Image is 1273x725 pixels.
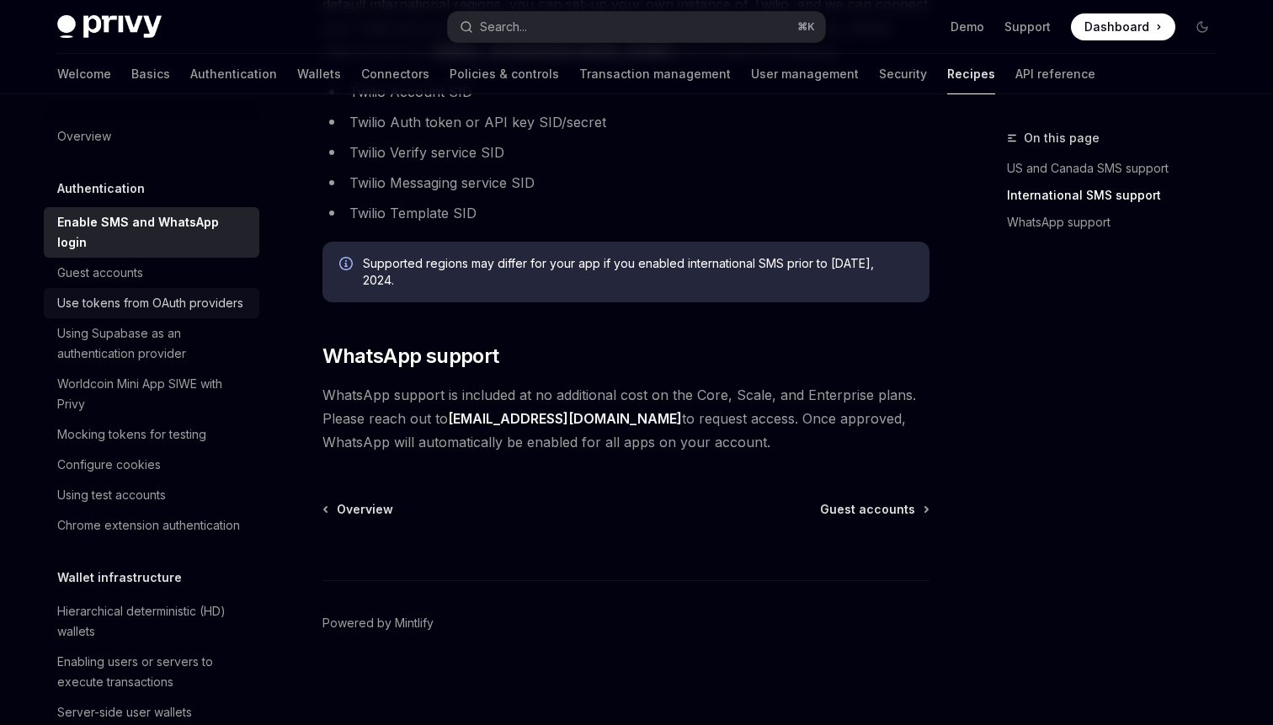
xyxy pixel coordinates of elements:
[322,615,434,632] a: Powered by Mintlify
[44,288,259,318] a: Use tokens from OAuth providers
[57,54,111,94] a: Welcome
[44,450,259,480] a: Configure cookies
[44,207,259,258] a: Enable SMS and WhatsApp login
[44,596,259,647] a: Hierarchical deterministic (HD) wallets
[579,54,731,94] a: Transaction management
[820,501,928,518] a: Guest accounts
[1007,182,1229,209] a: International SMS support
[44,647,259,697] a: Enabling users or servers to execute transactions
[57,702,192,722] div: Server-side user wallets
[57,15,162,39] img: dark logo
[363,255,913,289] span: Supported regions may differ for your app if you enabled international SMS prior to [DATE], 2024.
[57,601,249,642] div: Hierarchical deterministic (HD) wallets
[480,17,527,37] div: Search...
[44,258,259,288] a: Guest accounts
[1084,19,1149,35] span: Dashboard
[1007,155,1229,182] a: US and Canada SMS support
[57,293,243,313] div: Use tokens from OAuth providers
[322,171,929,195] li: Twilio Messaging service SID
[1004,19,1051,35] a: Support
[131,54,170,94] a: Basics
[57,212,249,253] div: Enable SMS and WhatsApp login
[322,141,929,164] li: Twilio Verify service SID
[339,257,356,274] svg: Info
[44,369,259,419] a: Worldcoin Mini App SIWE with Privy
[57,568,182,588] h5: Wallet infrastructure
[44,480,259,510] a: Using test accounts
[322,110,929,134] li: Twilio Auth token or API key SID/secret
[324,501,393,518] a: Overview
[1071,13,1175,40] a: Dashboard
[448,12,825,42] button: Search...⌘K
[448,410,682,428] a: [EMAIL_ADDRESS][DOMAIN_NAME]
[57,515,240,536] div: Chrome extension authentication
[44,121,259,152] a: Overview
[879,54,927,94] a: Security
[57,323,249,364] div: Using Supabase as an authentication provider
[57,374,249,414] div: Worldcoin Mini App SIWE with Privy
[44,419,259,450] a: Mocking tokens for testing
[450,54,559,94] a: Policies & controls
[1024,128,1100,148] span: On this page
[57,455,161,475] div: Configure cookies
[322,201,929,225] li: Twilio Template SID
[1015,54,1095,94] a: API reference
[947,54,995,94] a: Recipes
[57,179,145,199] h5: Authentication
[322,383,929,454] span: WhatsApp support is included at no additional cost on the Core, Scale, and Enterprise plans. Plea...
[297,54,341,94] a: Wallets
[44,318,259,369] a: Using Supabase as an authentication provider
[751,54,859,94] a: User management
[57,424,206,445] div: Mocking tokens for testing
[361,54,429,94] a: Connectors
[190,54,277,94] a: Authentication
[797,20,815,34] span: ⌘ K
[820,501,915,518] span: Guest accounts
[57,263,143,283] div: Guest accounts
[44,510,259,541] a: Chrome extension authentication
[322,343,498,370] span: WhatsApp support
[951,19,984,35] a: Demo
[57,652,249,692] div: Enabling users or servers to execute transactions
[1007,209,1229,236] a: WhatsApp support
[57,126,111,147] div: Overview
[1189,13,1216,40] button: Toggle dark mode
[337,501,393,518] span: Overview
[57,485,166,505] div: Using test accounts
